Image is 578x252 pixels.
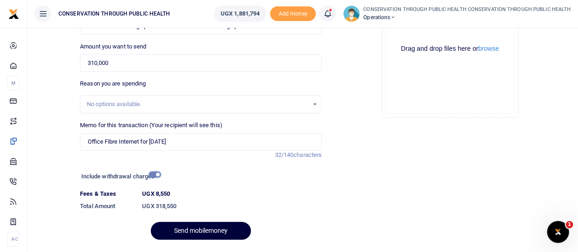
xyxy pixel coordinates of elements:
[55,10,174,18] span: CONSERVATION THROUGH PUBLIC HEALTH
[8,9,19,20] img: logo-small
[80,79,146,88] label: Reason you are spending
[80,121,223,130] label: Memo for this transaction (Your recipient will see this)
[566,221,573,228] span: 1
[76,189,138,198] dt: Fees & Taxes
[270,6,316,21] li: Toup your wallet
[151,222,251,240] button: Send mobilemoney
[8,10,19,17] a: logo-small logo-large logo-large
[343,5,571,22] a: profile-user CONSERVATION THROUGH PUBLIC HEALTH CONSERVATION THROUGH PUBLIC HEALTH Operations
[270,10,316,16] a: Add money
[80,203,135,210] h6: Total Amount
[221,9,260,18] span: UGX 1,881,794
[81,173,157,180] h6: Include withdrawal charges
[210,5,270,22] li: Wallet ballance
[293,151,322,158] span: characters
[142,203,322,210] h6: UGX 318,550
[80,54,322,72] input: UGX
[343,5,360,22] img: profile-user
[547,221,569,243] iframe: Intercom live chat
[214,5,266,22] a: UGX 1,881,794
[478,45,499,52] button: browse
[363,6,571,14] small: CONSERVATION THROUGH PUBLIC HEALTH CONSERVATION THROUGH PUBLIC HEALTH
[7,231,20,247] li: Ac
[87,100,308,109] div: No options available.
[80,42,146,51] label: Amount you want to send
[363,13,571,21] span: Operations
[80,133,322,150] input: Enter extra information
[386,44,514,53] div: Drag and drop files here or
[270,6,316,21] span: Add money
[275,151,293,158] span: 32/140
[7,75,20,91] li: M
[142,189,170,198] label: UGX 8,550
